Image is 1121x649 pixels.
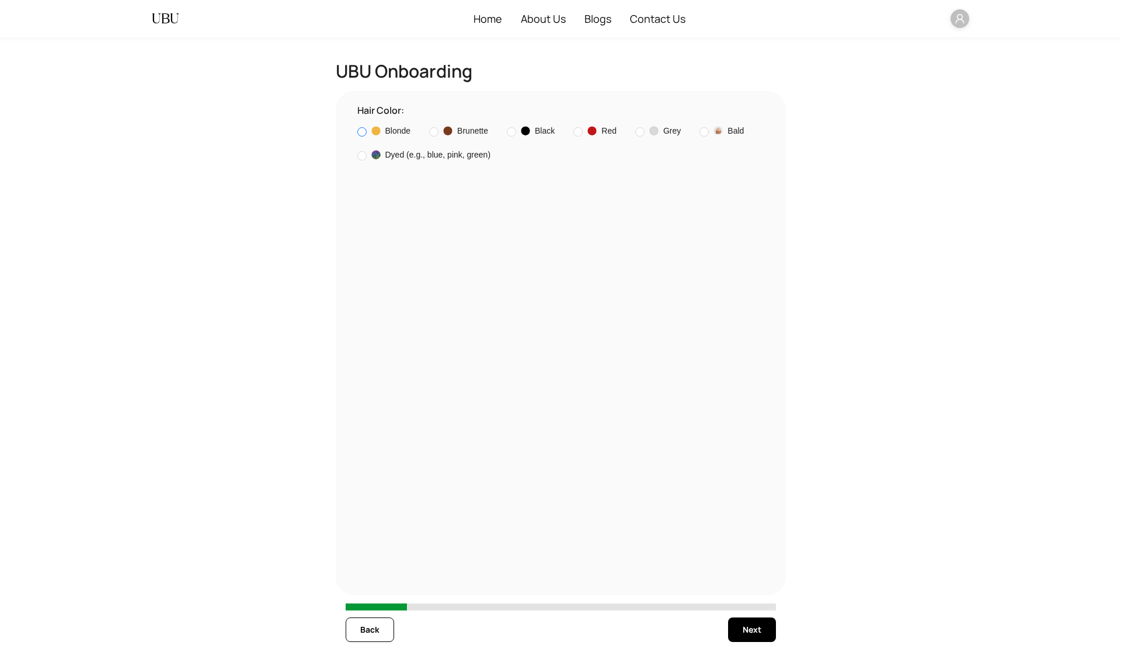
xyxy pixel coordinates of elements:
[336,61,786,82] h2: UBU Onboarding
[728,617,776,642] button: Next
[371,126,381,135] img: blonde.png
[385,124,411,137] span: Blonde
[357,103,764,117] h6: Hair Color:
[587,126,597,135] img: red.png
[371,150,381,159] img: dayed.png
[346,617,394,642] button: Back
[535,124,555,137] span: Black
[727,124,744,137] span: Bald
[360,623,380,636] span: Back
[457,124,488,137] span: Brunette
[443,126,452,135] img: brunette.png
[649,126,659,135] img: grey.png
[521,126,530,135] img: black.png
[385,148,491,161] span: Dyed (e.g., blue, pink, green)
[713,126,723,135] img: bald.png
[663,124,681,137] span: Grey
[601,124,617,137] span: Red
[955,13,965,24] span: user
[743,623,761,636] span: Next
